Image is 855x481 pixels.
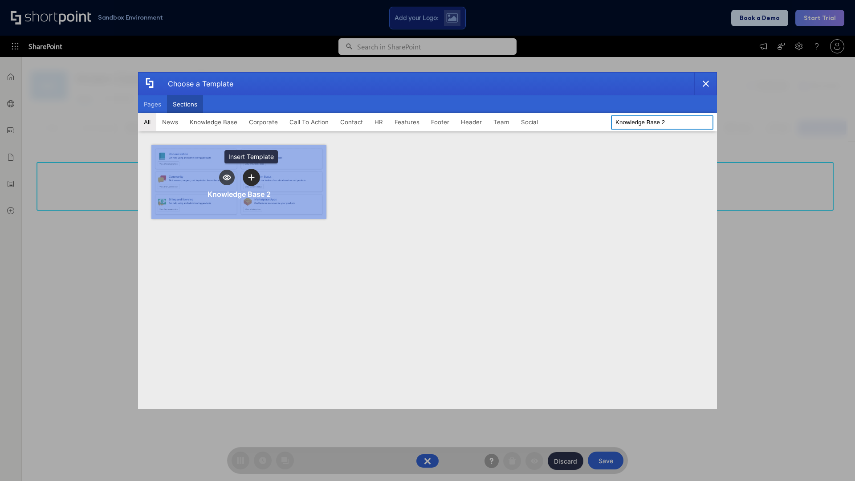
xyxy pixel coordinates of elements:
div: Knowledge Base 2 [208,190,271,199]
button: Social [515,113,544,131]
button: Team [488,113,515,131]
div: Choose a Template [161,73,233,95]
button: News [156,113,184,131]
button: Contact [334,113,369,131]
button: Features [389,113,425,131]
button: Pages [138,95,167,113]
button: Sections [167,95,203,113]
button: Corporate [243,113,284,131]
button: All [138,113,156,131]
button: HR [369,113,389,131]
button: Call To Action [284,113,334,131]
input: Search [611,115,713,130]
button: Header [455,113,488,131]
button: Footer [425,113,455,131]
iframe: Chat Widget [810,438,855,481]
div: template selector [138,72,717,409]
button: Knowledge Base [184,113,243,131]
